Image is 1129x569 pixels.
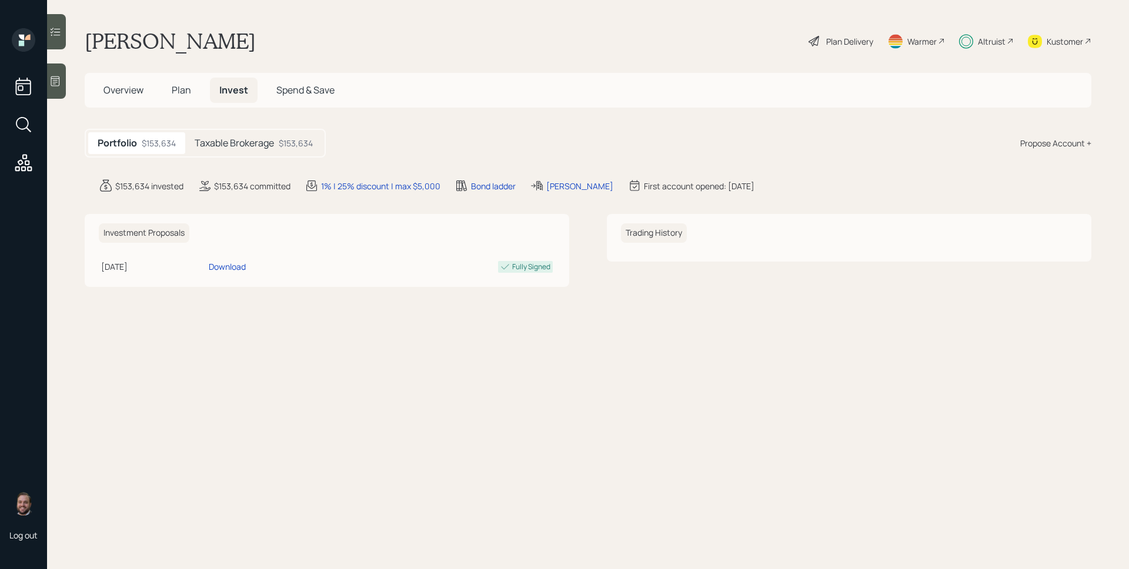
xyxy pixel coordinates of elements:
[621,223,687,243] h6: Trading History
[209,260,246,273] div: Download
[98,138,137,149] h5: Portfolio
[978,35,1006,48] div: Altruist
[276,83,335,96] span: Spend & Save
[99,223,189,243] h6: Investment Proposals
[214,180,290,192] div: $153,634 committed
[101,260,204,273] div: [DATE]
[195,138,274,149] h5: Taxable Brokerage
[172,83,191,96] span: Plan
[546,180,613,192] div: [PERSON_NAME]
[1020,137,1091,149] div: Propose Account +
[115,180,183,192] div: $153,634 invested
[12,492,35,516] img: james-distasi-headshot.png
[471,180,516,192] div: Bond ladder
[321,180,440,192] div: 1% | 25% discount | max $5,000
[279,137,313,149] div: $153,634
[826,35,873,48] div: Plan Delivery
[1047,35,1083,48] div: Kustomer
[9,530,38,541] div: Log out
[142,137,176,149] div: $153,634
[219,83,248,96] span: Invest
[512,262,550,272] div: Fully Signed
[103,83,143,96] span: Overview
[85,28,256,54] h1: [PERSON_NAME]
[907,35,937,48] div: Warmer
[644,180,754,192] div: First account opened: [DATE]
